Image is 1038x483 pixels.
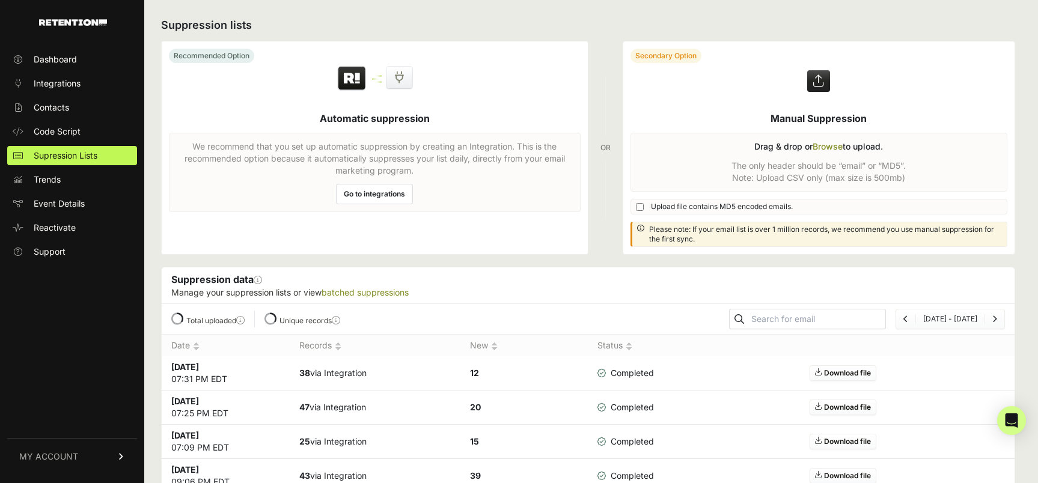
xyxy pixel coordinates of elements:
td: 07:25 PM EDT [162,390,290,425]
span: Contacts [34,102,69,114]
div: Recommended Option [169,49,254,63]
img: integration [372,81,382,83]
p: We recommend that you set up automatic suppression by creating an Integration. This is the recomm... [177,141,573,177]
th: Status [588,335,673,357]
img: no_sort-eaf950dc5ab64cae54d48a5578032e96f70b2ecb7d747501f34c8f2db400fb66.gif [335,342,341,351]
div: Suppression data [162,267,1015,303]
input: Search for email [749,311,885,327]
span: Support [34,246,66,258]
a: Previous [903,314,908,323]
a: Reactivate [7,218,137,237]
span: Completed [597,401,654,413]
nav: Page navigation [896,309,1005,329]
span: Integrations [34,77,81,90]
img: no_sort-eaf950dc5ab64cae54d48a5578032e96f70b2ecb7d747501f34c8f2db400fb66.gif [193,342,200,351]
a: Go to integrations [336,184,413,204]
li: [DATE] - [DATE] [915,314,985,324]
span: Completed [597,436,654,448]
th: New [460,335,588,357]
th: Date [162,335,290,357]
span: Event Details [34,198,85,210]
img: integration [372,75,382,77]
img: no_sort-eaf950dc5ab64cae54d48a5578032e96f70b2ecb7d747501f34c8f2db400fb66.gif [626,342,632,351]
a: Download file [810,365,876,381]
td: via Integration [290,356,460,390]
img: Retention [337,65,367,92]
p: Manage your suppression lists or view [171,287,1005,299]
div: Open Intercom Messenger [997,406,1026,435]
a: Download file [810,399,876,415]
strong: [DATE] [171,396,199,406]
a: Dashboard [7,50,137,69]
span: Code Script [34,126,81,138]
a: Supression Lists [7,146,137,165]
div: OR [600,41,611,255]
strong: 12 [470,368,479,378]
a: Support [7,242,137,261]
span: Completed [597,367,654,379]
span: MY ACCOUNT [19,451,78,463]
a: Next [992,314,997,323]
strong: 39 [470,470,481,481]
img: Retention.com [39,19,107,26]
strong: 43 [299,470,310,481]
td: 07:31 PM EDT [162,356,290,390]
a: MY ACCOUNT [7,438,137,475]
img: no_sort-eaf950dc5ab64cae54d48a5578032e96f70b2ecb7d747501f34c8f2db400fb66.gif [491,342,498,351]
input: Upload file contains MD5 encoded emails. [636,203,644,211]
a: Trends [7,170,137,189]
td: 07:09 PM EDT [162,425,290,459]
a: Download file [810,434,876,449]
strong: 38 [299,368,310,378]
a: Code Script [7,122,137,141]
a: batched suppressions [322,287,409,297]
strong: 25 [299,436,310,446]
span: Dashboard [34,53,77,65]
strong: 15 [470,436,479,446]
label: Total uploaded [186,316,245,325]
td: via Integration [290,425,460,459]
span: Upload file contains MD5 encoded emails. [651,202,793,211]
th: Records [290,335,460,357]
h2: Suppression lists [161,17,1015,34]
strong: 20 [470,402,481,412]
a: Contacts [7,98,137,117]
a: Integrations [7,74,137,93]
span: Completed [597,470,654,482]
span: Trends [34,174,61,186]
strong: [DATE] [171,464,199,475]
img: integration [372,78,382,80]
label: Unique records [279,316,340,325]
td: via Integration [290,390,460,425]
strong: [DATE] [171,430,199,440]
h5: Automatic suppression [320,111,430,126]
strong: [DATE] [171,362,199,372]
strong: 47 [299,402,310,412]
a: Event Details [7,194,137,213]
span: Reactivate [34,222,76,234]
span: Supression Lists [34,150,97,162]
